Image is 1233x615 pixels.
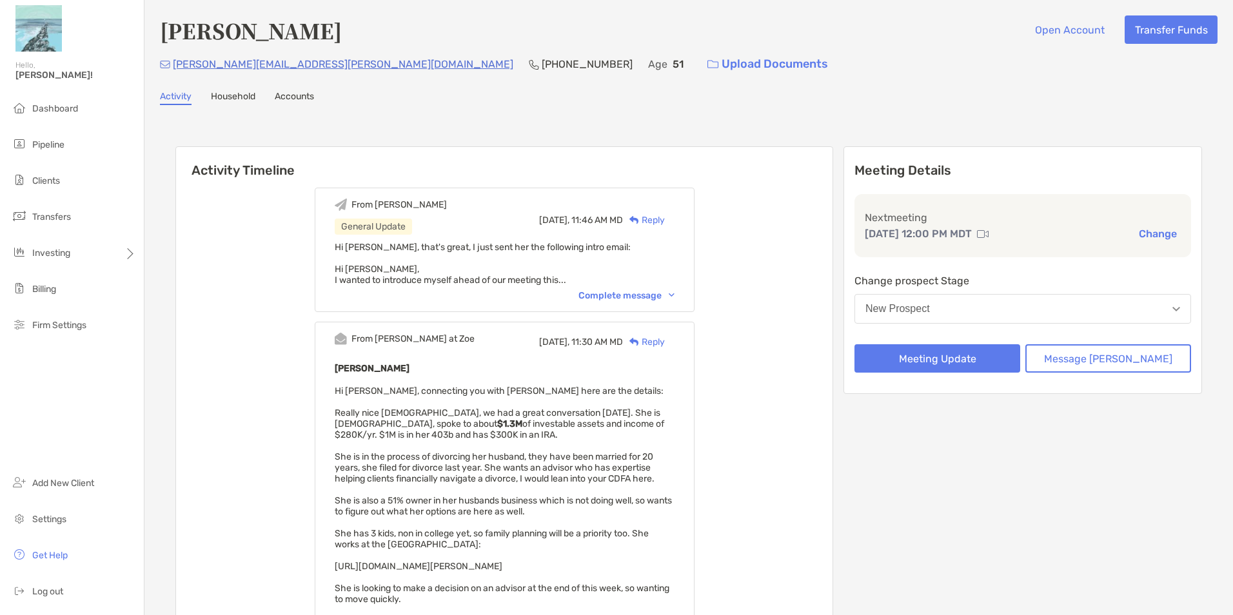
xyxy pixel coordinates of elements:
h6: Activity Timeline [176,147,833,178]
span: 11:30 AM MD [571,337,623,347]
span: Transfers [32,211,71,222]
p: [DATE] 12:00 PM MDT [865,226,972,242]
div: New Prospect [865,303,930,315]
button: Meeting Update [854,344,1020,373]
a: Upload Documents [699,50,836,78]
img: Reply icon [629,216,639,224]
button: New Prospect [854,294,1191,324]
span: Investing [32,248,70,259]
span: Clients [32,175,60,186]
img: add_new_client icon [12,474,27,490]
div: From [PERSON_NAME] at Zoe [351,333,475,344]
img: Email Icon [160,61,170,68]
span: Pipeline [32,139,64,150]
button: Open Account [1025,15,1114,44]
p: [PERSON_NAME][EMAIL_ADDRESS][PERSON_NAME][DOMAIN_NAME] [173,56,513,72]
img: investing icon [12,244,27,260]
img: clients icon [12,172,27,188]
div: General Update [335,219,412,235]
b: [PERSON_NAME] [335,363,409,374]
button: Transfer Funds [1125,15,1218,44]
a: Accounts [275,91,314,105]
img: Open dropdown arrow [1172,307,1180,311]
span: Firm Settings [32,320,86,331]
button: Change [1135,227,1181,240]
img: dashboard icon [12,100,27,115]
p: Next meeting [865,210,1181,226]
img: Zoe Logo [15,5,62,52]
button: Message [PERSON_NAME] [1025,344,1191,373]
span: Settings [32,514,66,525]
img: billing icon [12,280,27,296]
span: Dashboard [32,103,78,114]
img: Event icon [335,199,347,211]
img: communication type [977,229,989,239]
p: 51 [673,56,684,72]
img: Phone Icon [529,59,539,70]
img: Event icon [335,333,347,345]
img: settings icon [12,511,27,526]
span: [DATE], [539,337,569,347]
span: Hi [PERSON_NAME], that's great, I just sent her the following intro email: Hi [PERSON_NAME], I wa... [335,242,631,286]
span: [PERSON_NAME]! [15,70,136,81]
p: [PHONE_NUMBER] [542,56,633,72]
div: Reply [623,335,665,349]
img: button icon [707,60,718,69]
span: Billing [32,284,56,295]
p: Age [648,56,667,72]
img: Reply icon [629,338,639,346]
img: get-help icon [12,547,27,562]
span: [DATE], [539,215,569,226]
strong: $1.3M [497,418,522,429]
img: logout icon [12,583,27,598]
span: Get Help [32,550,68,561]
div: From [PERSON_NAME] [351,199,447,210]
span: 11:46 AM MD [571,215,623,226]
a: Household [211,91,255,105]
a: Activity [160,91,192,105]
img: transfers icon [12,208,27,224]
h4: [PERSON_NAME] [160,15,342,45]
p: Meeting Details [854,162,1191,179]
p: Change prospect Stage [854,273,1191,289]
img: firm-settings icon [12,317,27,332]
span: Log out [32,586,63,597]
div: Complete message [578,290,675,301]
img: Chevron icon [669,293,675,297]
img: pipeline icon [12,136,27,151]
div: Reply [623,213,665,227]
span: Add New Client [32,478,94,489]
